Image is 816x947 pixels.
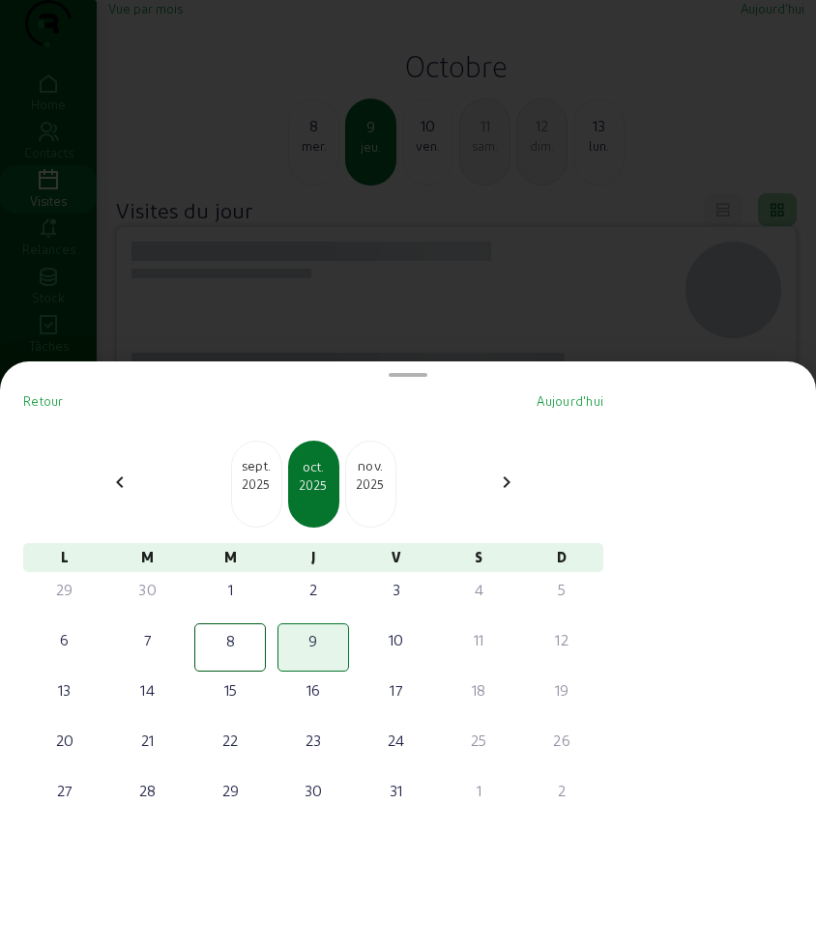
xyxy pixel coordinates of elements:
[528,779,596,802] div: 2
[114,628,182,651] div: 7
[196,779,264,802] div: 29
[114,729,182,752] div: 21
[279,678,347,702] div: 16
[537,393,603,408] span: Aujourd'hui
[279,779,347,802] div: 30
[346,475,395,493] div: 2025
[528,678,596,702] div: 19
[31,678,99,702] div: 13
[197,629,263,652] div: 8
[31,779,99,802] div: 27
[446,729,513,752] div: 25
[23,543,106,572] div: L
[290,457,337,476] div: oct.
[31,729,99,752] div: 20
[528,729,596,752] div: 26
[438,543,521,572] div: S
[232,475,281,493] div: 2025
[196,578,264,601] div: 1
[446,678,513,702] div: 18
[363,628,430,651] div: 10
[196,729,264,752] div: 22
[272,543,355,572] div: J
[232,456,281,475] div: sept.
[363,729,430,752] div: 24
[528,578,596,601] div: 5
[189,543,272,572] div: M
[114,578,182,601] div: 30
[520,543,603,572] div: D
[446,578,513,601] div: 4
[108,471,131,494] mat-icon: chevron_left
[346,456,395,475] div: nov.
[196,678,264,702] div: 15
[363,578,430,601] div: 3
[31,578,99,601] div: 29
[279,729,347,752] div: 23
[279,578,347,601] div: 2
[495,471,518,494] mat-icon: chevron_right
[23,393,64,408] span: Retour
[363,678,430,702] div: 17
[363,779,430,802] div: 31
[106,543,189,572] div: M
[114,779,182,802] div: 28
[290,476,337,494] div: 2025
[31,628,99,651] div: 6
[446,628,513,651] div: 11
[355,543,438,572] div: V
[114,678,182,702] div: 14
[280,629,346,652] div: 9
[446,779,513,802] div: 1
[528,628,596,651] div: 12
